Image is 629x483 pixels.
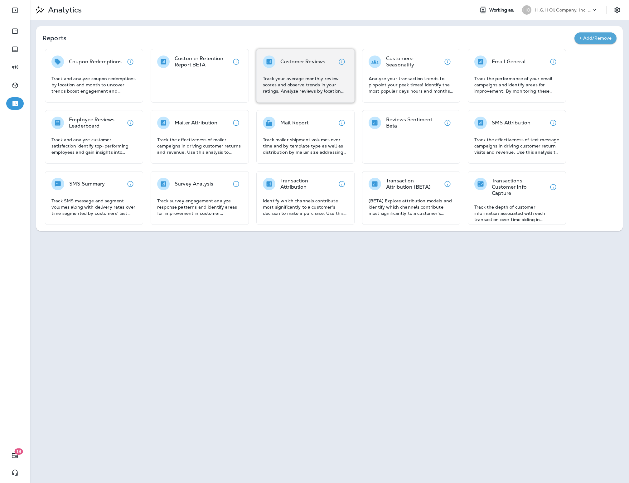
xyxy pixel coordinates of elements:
[6,4,24,17] button: Expand Sidebar
[69,117,124,129] p: Employee Reviews Leaderboard
[474,75,559,94] p: Track the performance of your email campaigns and identify areas for improvement. By monitoring t...
[15,448,23,455] span: 18
[522,5,531,15] div: HO
[336,56,348,68] button: View details
[263,137,348,155] p: Track mailer shipment volumes over time and by template type as well as distribution by mailer si...
[175,120,218,126] p: Mailer Attribution
[547,181,559,193] button: View details
[386,117,441,129] p: Reviews Sentiment Beta
[574,32,617,44] button: + Add/Remove
[386,56,441,68] p: Customers: Seasonality
[369,198,454,216] p: (BETA) Explore attribution models and identify which channels contribute most significantly to a ...
[474,204,559,223] p: Track the depth of customer information associated with each transaction over time aiding in asse...
[230,56,242,68] button: View details
[547,56,559,68] button: View details
[492,120,530,126] p: SMS Attribution
[474,137,559,155] p: Track the effectiveness of text message campaigns in driving customer return visits and revenue. ...
[492,59,526,65] p: Email General
[46,5,82,15] p: Analytics
[492,178,547,196] p: Transactions: Customer Info Capture
[157,137,242,155] p: Track the effectiveness of mailer campaigns in driving customer returns and revenue. Use this ana...
[42,34,574,42] p: Reports
[124,117,137,129] button: View details
[263,75,348,94] p: Track your average monthly review scores and observe trends in your ratings. Analyze reviews by l...
[124,56,137,68] button: View details
[51,198,137,216] p: Track SMS message and segment volumes along with delivery rates over time segmented by customers'...
[280,59,325,65] p: Customer Reviews
[280,120,309,126] p: Mail Report
[280,178,336,190] p: Transaction Attribution
[230,117,242,129] button: View details
[386,178,441,190] p: Transaction Attribution (BETA)
[489,7,516,13] span: Working as:
[69,59,122,65] p: Coupon Redemptions
[547,117,559,129] button: View details
[336,178,348,190] button: View details
[6,449,24,461] button: 18
[69,181,105,187] p: SMS Summary
[157,198,242,216] p: Track survey engagement analyze response patterns and identify areas for improvement in customer ...
[124,178,137,190] button: View details
[612,4,623,16] button: Settings
[441,117,454,129] button: View details
[51,75,137,94] p: Track and analyze coupon redemptions by location and month to uncover trends boost engagement and...
[175,56,230,68] p: Customer Retention Report BETA
[51,137,137,155] p: Track and analyze customer satisfaction identify top-performing employees and gain insights into ...
[441,56,454,68] button: View details
[230,178,242,190] button: View details
[336,117,348,129] button: View details
[263,198,348,216] p: Identify which channels contribute most significantly to a customer's decision to make a purchase...
[441,178,454,190] button: View details
[535,7,591,12] p: H.G.H Oil Company, Inc. dba Jiffy Lube
[369,75,454,94] p: Analyze your transaction trends to pinpoint your peak times! Identify the most popular days hours...
[175,181,213,187] p: Survey Analysis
